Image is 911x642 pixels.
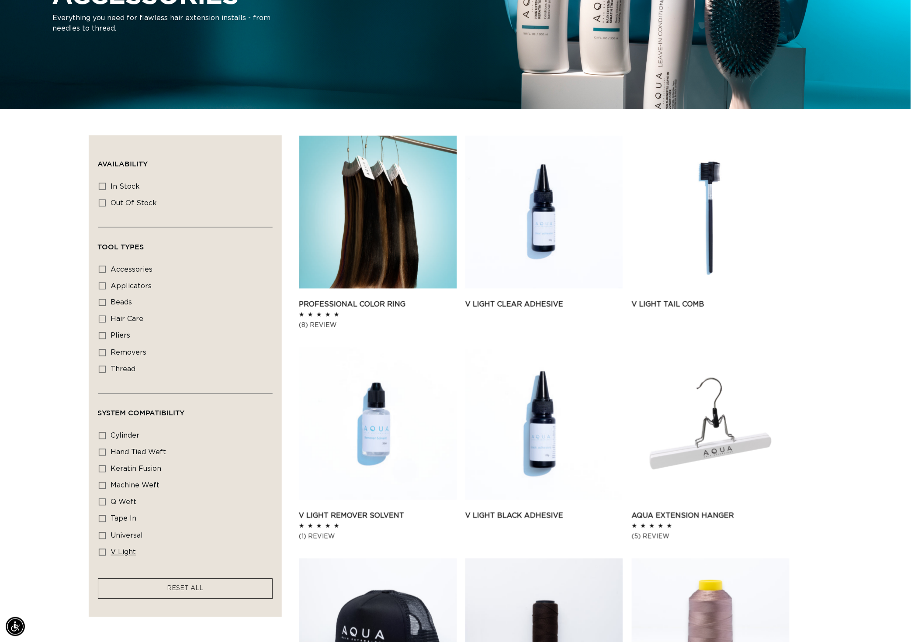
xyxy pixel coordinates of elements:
[167,586,203,592] span: RESET ALL
[111,349,147,356] span: removers
[867,600,911,642] iframe: Chat Widget
[465,299,623,310] a: V Light Clear Adhesive
[98,228,273,259] summary: Tool Types (0 selected)
[111,532,143,539] span: universal
[465,511,623,521] a: V Light Black Adhesive
[632,511,790,521] a: AQUA Extension Hanger
[111,200,157,207] span: Out of stock
[111,466,162,473] span: keratin fusion
[111,432,140,439] span: cylinder
[98,243,144,251] span: Tool Types
[111,299,132,306] span: beads
[299,299,457,310] a: Professional Color Ring
[167,583,203,594] a: RESET ALL
[111,549,136,556] span: v light
[98,409,185,417] span: System Compatibility
[6,617,25,636] div: Accessibility Menu
[98,160,148,168] span: Availability
[98,145,273,176] summary: Availability (0 selected)
[111,482,160,489] span: machine weft
[111,316,144,323] span: hair care
[111,183,140,190] span: In stock
[111,449,166,456] span: hand tied weft
[111,266,153,273] span: accessories
[98,394,273,425] summary: System Compatibility (0 selected)
[111,366,136,373] span: thread
[111,332,131,339] span: pliers
[111,499,137,506] span: q weft
[299,511,457,521] a: V Light Remover Solvent
[52,13,271,34] p: Everything you need for flawless hair extension installs - from needles to thread.
[111,283,152,290] span: applicators
[111,515,137,522] span: tape in
[632,299,790,310] a: V Light Tail Comb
